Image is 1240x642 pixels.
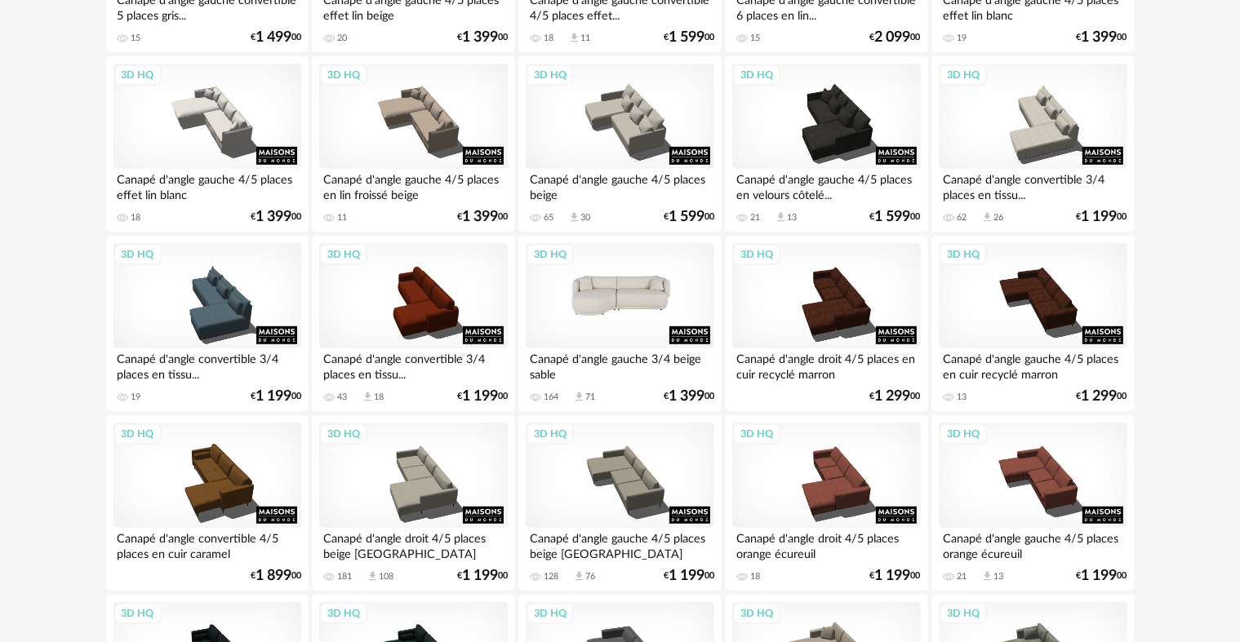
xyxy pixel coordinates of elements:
span: 1 199 [669,570,704,582]
div: € 00 [251,570,301,582]
span: Download icon [775,211,787,224]
a: 3D HQ Canapé d'angle gauche 4/5 places en lin froissé beige 11 €1 39900 [312,56,514,232]
div: € 00 [1077,391,1127,402]
span: 1 199 [462,570,498,582]
div: 18 [131,212,141,224]
div: Canapé d'angle droit 4/5 places beige [GEOGRAPHIC_DATA] [319,528,507,560]
div: € 00 [457,32,508,43]
a: 3D HQ Canapé d'angle gauche 4/5 places en cuir recyclé marron 13 €1 29900 [931,236,1134,412]
a: 3D HQ Canapé d'angle gauche 4/5 places en velours côtelé... 21 Download icon 13 €1 59900 [725,56,927,232]
div: Canapé d'angle gauche 4/5 places en cuir recyclé marron [939,348,1127,381]
div: 3D HQ [940,423,987,445]
div: € 00 [1077,32,1127,43]
span: 1 199 [1082,211,1118,223]
a: 3D HQ Canapé d'angle convertible 3/4 places en tissu... 19 €1 19900 [106,236,309,412]
div: Canapé d'angle gauche 4/5 places en velours côtelé... [732,169,920,201]
span: 1 899 [256,570,291,582]
div: € 00 [457,391,508,402]
span: 1 199 [875,570,911,582]
div: € 00 [251,32,301,43]
span: 1 399 [256,211,291,223]
span: Download icon [367,570,379,582]
span: 1 299 [1082,391,1118,402]
a: 3D HQ Canapé d'angle droit 4/5 places en cuir recyclé marron €1 29900 [725,236,927,412]
span: 1 399 [1082,32,1118,43]
div: Canapé d'angle gauche 4/5 places orange écureuil [939,528,1127,560]
div: 18 [750,571,760,582]
div: € 00 [870,211,921,223]
div: Canapé d'angle gauche 4/5 places effet lin blanc [113,169,301,201]
div: 71 [585,392,595,403]
div: 30 [580,212,590,224]
span: Download icon [568,211,580,224]
div: 3D HQ [733,423,780,445]
div: € 00 [664,211,714,223]
span: 1 399 [669,391,704,402]
div: 11 [580,33,590,44]
span: 2 099 [875,32,911,43]
div: 65 [544,212,553,224]
div: € 00 [1077,211,1127,223]
div: € 00 [870,32,921,43]
div: 43 [337,392,347,403]
div: 13 [787,212,797,224]
div: 21 [750,212,760,224]
div: € 00 [664,32,714,43]
div: 3D HQ [733,64,780,86]
span: 1 199 [256,391,291,402]
div: 13 [957,392,967,403]
div: 21 [957,571,967,582]
div: 3D HQ [114,423,162,445]
div: 3D HQ [733,603,780,624]
div: 15 [750,33,760,44]
div: € 00 [457,570,508,582]
span: 1 599 [669,211,704,223]
span: Download icon [573,391,585,403]
div: Canapé d'angle convertible 3/4 places en tissu... [939,169,1127,201]
div: 3D HQ [320,603,367,624]
div: 3D HQ [940,603,987,624]
div: 76 [585,571,595,582]
div: 11 [337,212,347,224]
div: 3D HQ [527,423,574,445]
div: € 00 [664,391,714,402]
div: 3D HQ [527,64,574,86]
div: € 00 [251,391,301,402]
div: Canapé d'angle gauche 4/5 places beige [526,169,713,201]
span: Download icon [568,32,580,44]
div: 108 [379,571,393,582]
div: € 00 [870,570,921,582]
span: 1 599 [669,32,704,43]
div: 3D HQ [114,244,162,265]
a: 3D HQ Canapé d'angle gauche 4/5 places beige 65 Download icon 30 €1 59900 [518,56,721,232]
div: Canapé d'angle gauche 4/5 places en lin froissé beige [319,169,507,201]
div: 18 [374,392,384,403]
div: 3D HQ [940,64,987,86]
div: 15 [131,33,141,44]
div: € 00 [251,211,301,223]
div: € 00 [457,211,508,223]
div: € 00 [870,391,921,402]
div: 19 [957,33,967,44]
div: Canapé d'angle convertible 3/4 places en tissu... [319,348,507,381]
div: 3D HQ [320,64,367,86]
div: 3D HQ [527,244,574,265]
a: 3D HQ Canapé d'angle gauche 4/5 places beige [GEOGRAPHIC_DATA] 128 Download icon 76 €1 19900 [518,415,721,591]
span: 1 299 [875,391,911,402]
a: 3D HQ Canapé d'angle gauche 3/4 beige sable 164 Download icon 71 €1 39900 [518,236,721,412]
span: 1 499 [256,32,291,43]
span: 1 199 [1082,570,1118,582]
div: Canapé d'angle gauche 4/5 places beige [GEOGRAPHIC_DATA] [526,528,713,560]
span: Download icon [981,211,993,224]
div: 128 [544,571,558,582]
div: 3D HQ [733,244,780,265]
div: 13 [993,571,1003,582]
div: € 00 [1077,570,1127,582]
div: 164 [544,392,558,403]
a: 3D HQ Canapé d'angle convertible 4/5 places en cuir caramel €1 89900 [106,415,309,591]
span: 1 399 [462,211,498,223]
div: 20 [337,33,347,44]
div: Canapé d'angle droit 4/5 places orange écureuil [732,528,920,560]
a: 3D HQ Canapé d'angle convertible 3/4 places en tissu... 62 Download icon 26 €1 19900 [931,56,1134,232]
div: 18 [544,33,553,44]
